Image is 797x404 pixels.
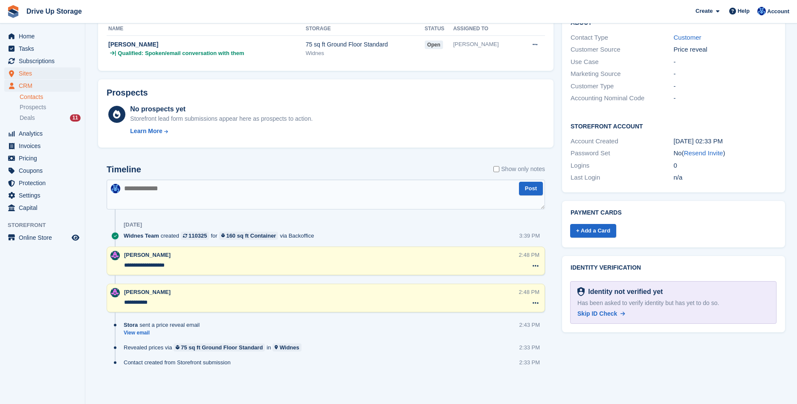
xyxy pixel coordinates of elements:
span: Protection [19,177,70,189]
div: Password Set [571,148,673,158]
span: Subscriptions [19,55,70,67]
div: Price reveal [674,45,777,55]
div: created for via Backoffice [124,232,318,240]
span: Skip ID Check [577,310,617,317]
div: No prospects yet [130,104,313,114]
div: [PERSON_NAME] [453,40,519,49]
div: Widnes [280,343,299,352]
div: - [674,69,777,79]
span: ( ) [682,149,725,157]
a: Widnes [272,343,301,352]
div: Learn More [130,127,162,136]
span: Help [738,7,750,15]
a: menu [4,67,81,79]
a: Skip ID Check [577,309,625,318]
a: menu [4,80,81,92]
img: Andy [110,251,120,260]
img: Widnes Team [757,7,766,15]
div: Customer Source [571,45,673,55]
span: [PERSON_NAME] [124,289,171,295]
div: sent a price reveal email [124,321,204,329]
span: Deals [20,114,35,122]
a: Learn More [130,127,313,136]
span: | [115,49,116,58]
div: - [674,57,777,67]
a: menu [4,128,81,140]
span: Invoices [19,140,70,152]
img: stora-icon-8386f47178a22dfd0bd8f6a31ec36ba5ce8667c1dd55bd0f319d3a0aa187defe.svg [7,5,20,18]
img: Andy [110,288,120,297]
div: n/a [674,173,777,183]
span: Account [767,7,789,16]
div: No [674,148,777,158]
a: Deals 11 [20,113,81,122]
span: [PERSON_NAME] [124,252,171,258]
div: Identity not verified yet [585,287,663,297]
div: Contact Type [571,33,673,43]
div: 0 [674,161,777,171]
div: 75 sq ft Ground Floor Standard [306,40,425,49]
div: Storefront lead form submissions appear here as prospects to action. [130,114,313,123]
div: Last Login [571,173,673,183]
a: Resend Invite [684,149,723,157]
img: Identity Verification Ready [577,287,585,296]
span: CRM [19,80,70,92]
div: 2:48 PM [519,288,539,296]
h2: Storefront Account [571,122,777,130]
div: [DATE] [124,221,142,228]
div: 160 sq ft Container [226,232,276,240]
h2: Prospects [107,88,148,98]
a: menu [4,202,81,214]
div: - [674,81,777,91]
a: View email [124,329,204,337]
a: 110325 [181,232,209,240]
div: 75 sq ft Ground Floor Standard [181,343,263,352]
span: Widnes Team [124,232,159,240]
button: Post [519,182,543,196]
div: Marketing Source [571,69,673,79]
span: Coupons [19,165,70,177]
h2: Payment cards [571,209,777,216]
a: Preview store [70,233,81,243]
a: Prospects [20,103,81,112]
div: Account Created [571,137,673,146]
a: 75 sq ft Ground Floor Standard [174,343,265,352]
span: Qualified: Spoken/email conversation with them [118,49,244,58]
span: Create [696,7,713,15]
span: Sites [19,67,70,79]
div: [PERSON_NAME] [108,40,306,49]
span: Pricing [19,152,70,164]
div: Accounting Nominal Code [571,93,673,103]
div: 110325 [188,232,207,240]
span: Online Store [19,232,70,244]
div: Widnes [306,49,425,58]
div: 11 [70,114,81,122]
a: menu [4,177,81,189]
h2: Timeline [107,165,141,174]
div: Revealed prices via in [124,343,306,352]
label: Show only notes [493,165,545,174]
span: Prospects [20,103,46,111]
a: menu [4,30,81,42]
div: - [674,93,777,103]
div: 2:48 PM [519,251,539,259]
span: Capital [19,202,70,214]
th: Storage [306,22,425,36]
a: menu [4,152,81,164]
div: 2:43 PM [519,321,540,329]
th: Assigned to [453,22,519,36]
div: 2:33 PM [519,358,540,366]
div: Logins [571,161,673,171]
div: 3:39 PM [519,232,540,240]
img: Widnes Team [111,184,120,193]
span: Tasks [19,43,70,55]
div: Has been asked to verify identity but has yet to do so. [577,299,769,308]
input: Show only notes [493,165,499,174]
a: Drive Up Storage [23,4,85,18]
a: menu [4,43,81,55]
th: Name [107,22,306,36]
span: Analytics [19,128,70,140]
a: menu [4,55,81,67]
span: Home [19,30,70,42]
a: 160 sq ft Container [219,232,278,240]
